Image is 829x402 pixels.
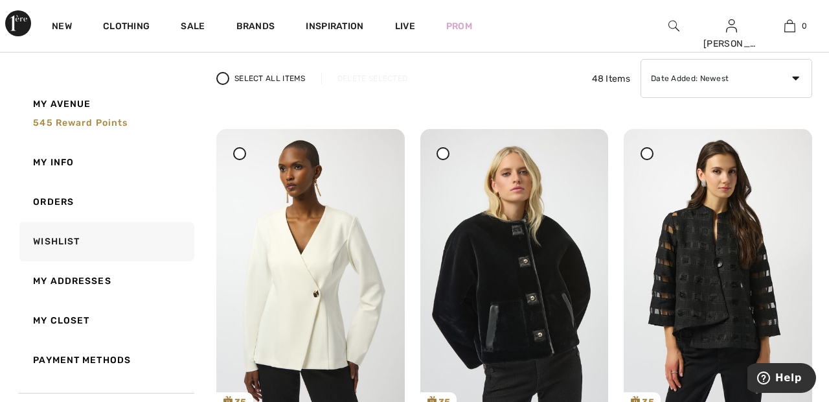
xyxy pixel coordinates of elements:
span: Select All Items [234,73,306,84]
a: Prom [446,19,472,33]
img: 1ère Avenue [5,10,31,36]
a: Payment Methods [17,340,194,380]
span: 0 [802,20,807,32]
a: Sign In [726,19,737,32]
a: My Info [17,143,194,182]
iframe: Opens a widget where you can find more information [747,363,816,396]
a: Live [395,19,415,33]
a: 0 [761,18,818,34]
img: search the website [668,18,679,34]
a: Brands [236,21,275,34]
img: My Info [726,18,737,34]
a: My Closet [17,301,194,340]
img: My Bag [784,18,795,34]
a: New [52,21,72,34]
a: Orders [17,182,194,222]
span: 48 Items [592,72,630,86]
a: My Addresses [17,261,194,301]
span: 545 Reward points [33,117,128,128]
div: Delete Selected [321,73,424,84]
div: [PERSON_NAME] [703,37,760,51]
span: My Avenue [33,97,91,111]
a: Wishlist [17,222,194,261]
a: Clothing [103,21,150,34]
a: Sale [181,21,205,34]
span: Inspiration [306,21,363,34]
